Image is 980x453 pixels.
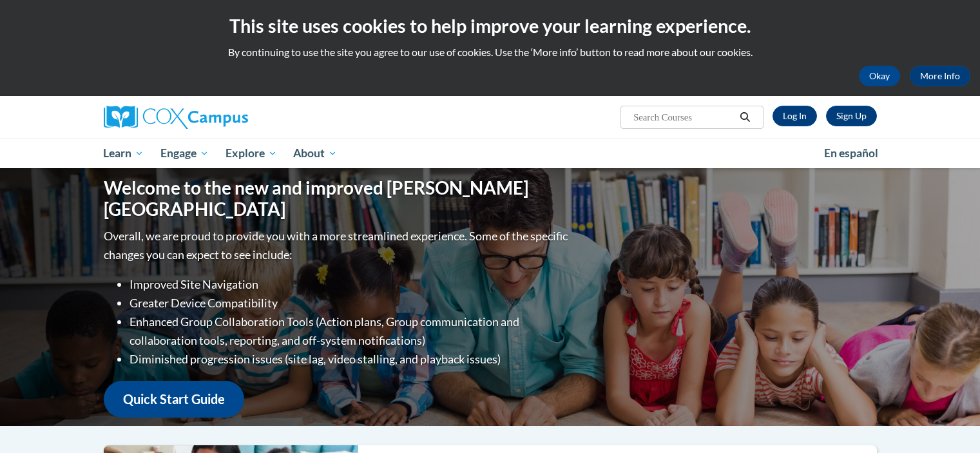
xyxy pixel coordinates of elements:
[104,227,571,264] p: Overall, we are proud to provide you with a more streamlined experience. Some of the specific cha...
[104,106,349,129] a: Cox Campus
[104,177,571,220] h1: Welcome to the new and improved [PERSON_NAME][GEOGRAPHIC_DATA]
[859,66,900,86] button: Okay
[824,146,878,160] span: En español
[632,110,735,125] input: Search Courses
[826,106,877,126] a: Register
[293,146,337,161] span: About
[95,139,153,168] a: Learn
[104,106,248,129] img: Cox Campus
[84,139,896,168] div: Main menu
[735,110,754,125] button: Search
[130,313,571,350] li: Enhanced Group Collaboration Tools (Action plans, Group communication and collaboration tools, re...
[160,146,209,161] span: Engage
[130,350,571,369] li: Diminished progression issues (site lag, video stalling, and playback issues)
[104,381,244,418] a: Quick Start Guide
[10,45,970,59] p: By continuing to use the site you agree to our use of cookies. Use the ‘More info’ button to read...
[226,146,277,161] span: Explore
[285,139,345,168] a: About
[816,140,887,167] a: En español
[130,294,571,313] li: Greater Device Compatibility
[217,139,285,168] a: Explore
[910,66,970,86] a: More Info
[103,146,144,161] span: Learn
[773,106,817,126] a: Log In
[10,13,970,39] h2: This site uses cookies to help improve your learning experience.
[152,139,217,168] a: Engage
[130,275,571,294] li: Improved Site Navigation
